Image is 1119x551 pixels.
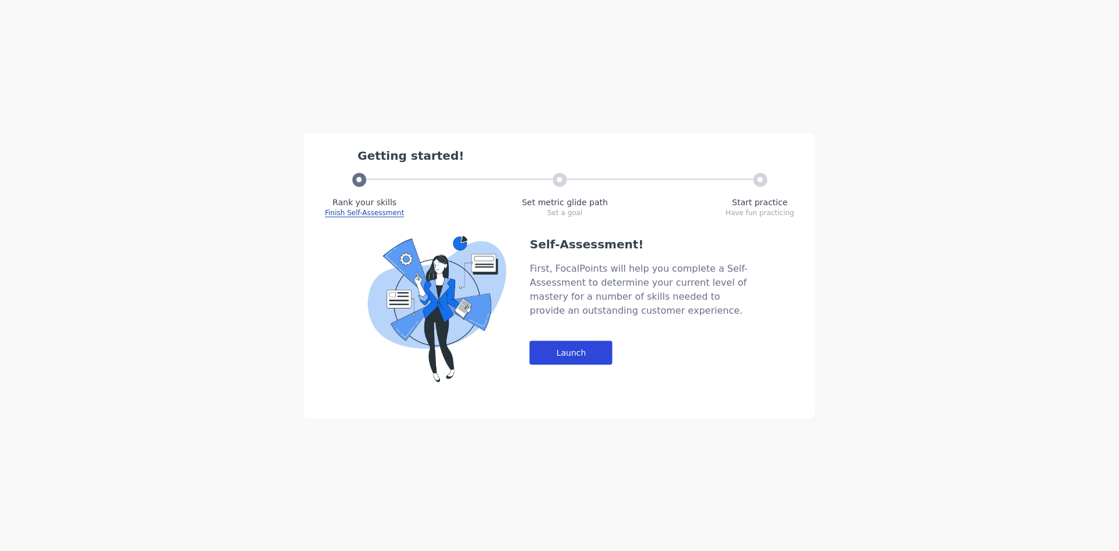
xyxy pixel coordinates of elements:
div: Have fun practicing [726,208,794,217]
div: Getting started! [358,147,794,163]
div: Set a goal [522,208,607,217]
div: Self-Assessment! [530,236,751,252]
div: Set metric glide path [522,196,607,208]
div: First, FocalPoints will help you complete a Self-Assessment to determine your current level of ma... [530,261,751,317]
div: Start practice [726,196,794,208]
div: Rank your skills [325,196,404,208]
span: Finish Self-Assessment [325,208,404,217]
div: Launch [530,341,613,364]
